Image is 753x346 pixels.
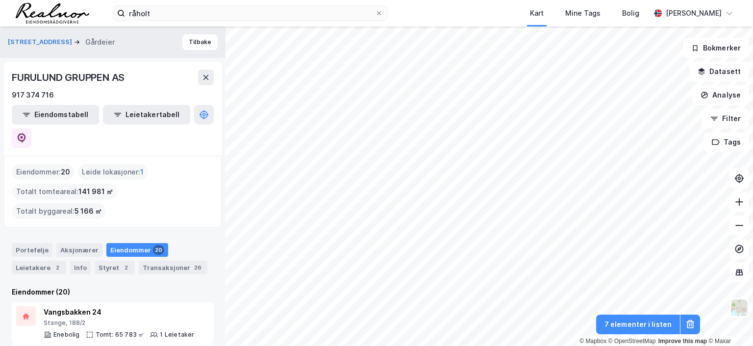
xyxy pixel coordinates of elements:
[12,164,74,180] div: Eiendommer :
[160,331,194,339] div: 1 Leietaker
[95,261,135,274] div: Styret
[730,298,749,317] img: Z
[53,331,80,339] div: Enebolig
[16,3,89,24] img: realnor-logo.934646d98de889bb5806.png
[596,315,680,334] button: 7 elementer i listen
[692,85,749,105] button: Analyse
[689,62,749,81] button: Datasett
[12,184,117,199] div: Totalt tomteareal :
[704,299,753,346] div: Kontrollprogram for chat
[125,6,375,21] input: Søk på adresse, matrikkel, gårdeiere, leietakere eller personer
[12,261,66,274] div: Leietakere
[103,105,190,124] button: Leietakertabell
[52,263,62,272] div: 2
[78,186,113,198] span: 141 981 ㎡
[12,286,214,298] div: Eiendommer (20)
[70,261,91,274] div: Info
[139,261,207,274] div: Transaksjoner
[702,109,749,128] button: Filter
[704,299,753,346] iframe: Chat Widget
[44,306,195,318] div: Vangsbakken 24
[140,166,144,178] span: 1
[12,70,126,85] div: FURULUND GRUPPEN AS
[75,205,102,217] span: 5 166 ㎡
[182,34,218,50] button: Tilbake
[192,263,203,272] div: 26
[12,243,52,257] div: Portefølje
[12,89,54,101] div: 917 374 716
[579,338,606,345] a: Mapbox
[56,243,102,257] div: Aksjonærer
[565,7,601,19] div: Mine Tags
[12,203,106,219] div: Totalt byggareal :
[658,338,707,345] a: Improve this map
[608,338,656,345] a: OpenStreetMap
[96,331,145,339] div: Tomt: 65 783 ㎡
[12,105,99,124] button: Eiendomstabell
[121,263,131,272] div: 2
[85,36,115,48] div: Gårdeier
[44,319,195,327] div: Stange, 188/2
[683,38,749,58] button: Bokmerker
[530,7,544,19] div: Kart
[153,245,164,255] div: 20
[666,7,722,19] div: [PERSON_NAME]
[78,164,148,180] div: Leide lokasjoner :
[61,166,70,178] span: 20
[703,132,749,152] button: Tags
[106,243,168,257] div: Eiendommer
[8,37,74,47] button: [STREET_ADDRESS]
[622,7,639,19] div: Bolig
